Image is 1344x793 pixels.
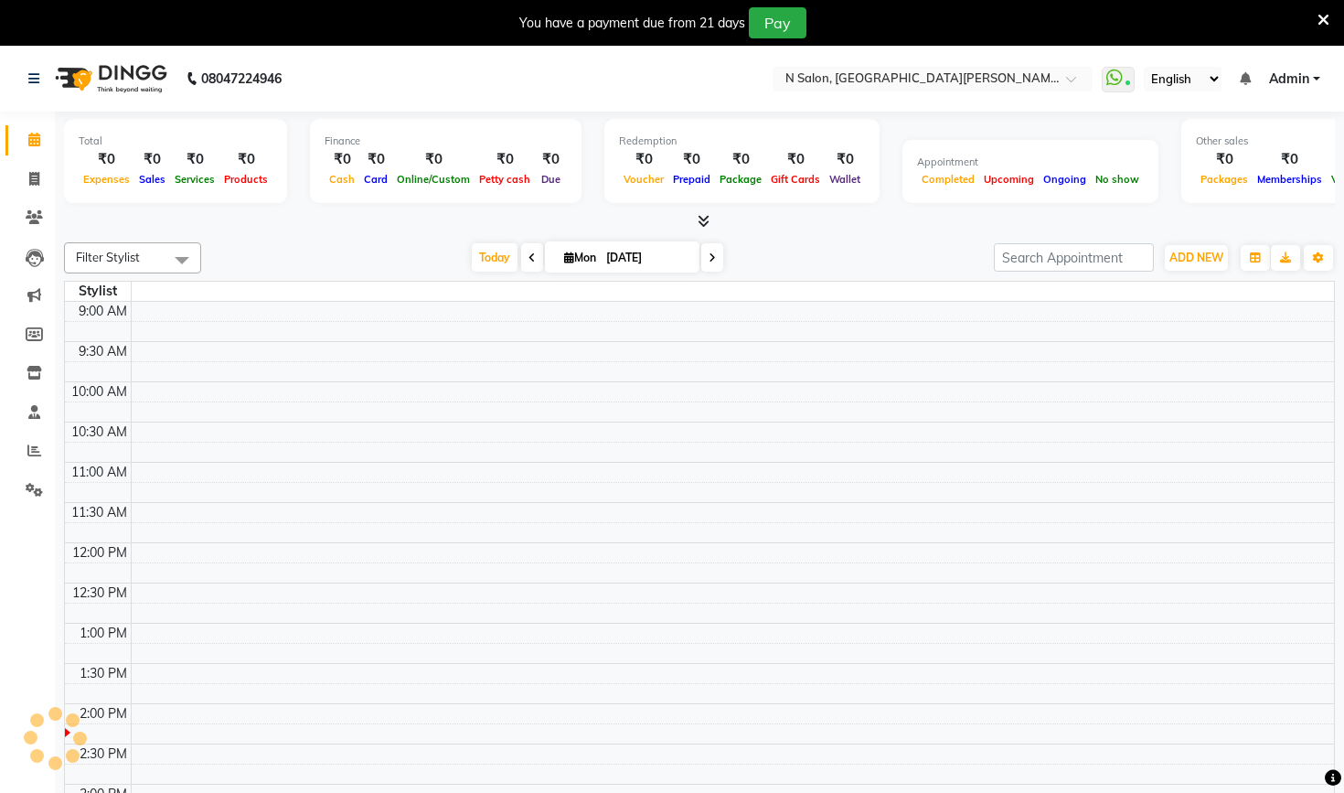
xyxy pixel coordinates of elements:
span: Cash [325,173,359,186]
button: Pay [749,7,806,38]
div: You have a payment due from 21 days [519,14,745,33]
span: Online/Custom [392,173,475,186]
div: 10:30 AM [68,423,131,442]
div: ₹0 [535,149,567,170]
span: Filter Stylist [76,250,140,264]
div: ₹0 [766,149,825,170]
span: Mon [560,251,601,264]
span: Admin [1269,70,1309,89]
span: Completed [917,173,979,186]
span: Today [472,243,517,272]
span: Packages [1196,173,1253,186]
input: 2025-09-01 [601,244,692,272]
span: No show [1091,173,1144,186]
div: ₹0 [325,149,359,170]
div: 2:30 PM [76,745,131,764]
input: Search Appointment [994,243,1154,272]
div: 12:00 PM [69,543,131,563]
div: ₹0 [668,149,715,170]
img: logo [47,53,172,104]
span: Services [170,173,219,186]
span: Upcoming [979,173,1039,186]
span: Prepaid [668,173,715,186]
div: ₹0 [619,149,668,170]
button: ADD NEW [1165,245,1228,271]
div: 9:30 AM [75,342,131,361]
div: 2:00 PM [76,704,131,723]
div: ₹0 [79,149,134,170]
div: ₹0 [1196,149,1253,170]
div: Stylist [65,282,131,301]
div: Redemption [619,134,865,149]
div: Total [79,134,272,149]
div: ₹0 [715,149,766,170]
div: 10:00 AM [68,382,131,402]
div: 9:00 AM [75,302,131,321]
div: ₹0 [359,149,392,170]
div: 1:00 PM [76,624,131,643]
div: 11:30 AM [68,503,131,522]
div: 11:00 AM [68,463,131,482]
div: Appointment [917,155,1144,170]
span: Gift Cards [766,173,825,186]
span: Package [715,173,766,186]
div: ₹0 [825,149,865,170]
div: ₹0 [134,149,170,170]
div: ₹0 [219,149,272,170]
div: ₹0 [1253,149,1327,170]
span: Petty cash [475,173,535,186]
span: Products [219,173,272,186]
div: 1:30 PM [76,664,131,683]
div: 12:30 PM [69,584,131,603]
b: 08047224946 [201,53,282,104]
span: Card [359,173,392,186]
div: ₹0 [475,149,535,170]
span: Memberships [1253,173,1327,186]
span: Sales [134,173,170,186]
div: ₹0 [392,149,475,170]
span: Expenses [79,173,134,186]
span: Ongoing [1039,173,1091,186]
div: ₹0 [170,149,219,170]
div: Finance [325,134,567,149]
span: Wallet [825,173,865,186]
span: ADD NEW [1169,251,1223,264]
span: Due [537,173,565,186]
span: Voucher [619,173,668,186]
